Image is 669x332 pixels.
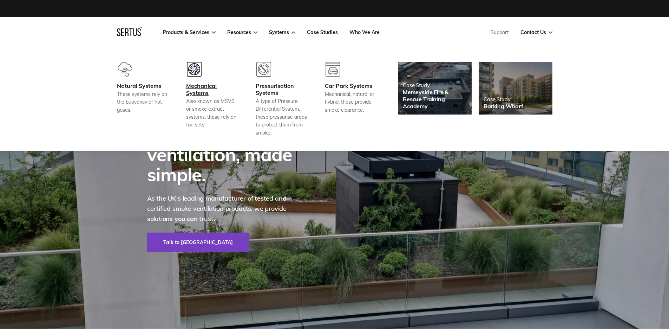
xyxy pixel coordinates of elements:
[403,89,467,110] div: Merseyside Fire & Rescue Training Academy
[256,97,308,137] div: A type of Pressure Differential System, these pressurise areas to protect them from smoke.
[147,233,249,252] a: Talk to [GEOGRAPHIC_DATA]
[543,250,669,332] iframe: Chat Widget
[484,103,523,110] div: Barking Wharf
[307,29,338,35] a: Case Studies
[325,82,377,89] div: Car Park Systems
[479,62,552,115] a: Case StudyBarking Wharf
[186,97,238,129] div: Also known as MSVS or smoke extract systems, these rely on fan sets.
[269,29,295,35] a: Systems
[520,29,552,35] a: Contact Us
[163,29,216,35] a: Products & Services
[227,29,257,35] a: Resources
[256,82,308,96] div: Pressurisation Systems
[117,82,169,89] div: Natural Systems
[325,62,377,137] a: Car Park SystemsMechanical, natural or hybrid, these provide smoke clearance.
[147,194,302,224] p: As the UK's leading manufacturer of tested and certified smoke ventilation products, we provide s...
[186,62,238,137] a: Mechanical SystemsAlso known as MSVS or smoke extract systems, these rely on fan sets.
[117,90,169,114] div: These systems rely on the buoyancy of hot gases.
[186,82,238,96] div: Mechanical Systems
[117,62,169,137] a: Natural SystemsThese systems rely on the buoyancy of hot gases.
[325,90,377,114] div: Mechanical, natural or hybrid, these provide smoke clearance.
[403,82,467,89] div: Case Study
[147,124,302,185] div: Smoke ventilation, made simple.
[256,62,308,137] a: Pressurisation SystemsA type of Pressure Differential System, these pressurise areas to protect t...
[187,62,202,77] img: group-678-1.svg
[484,96,523,103] div: Case Study
[398,62,472,115] a: Case StudyMerseyside Fire & Rescue Training Academy
[349,29,380,35] a: Who We Are
[491,29,509,35] a: Support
